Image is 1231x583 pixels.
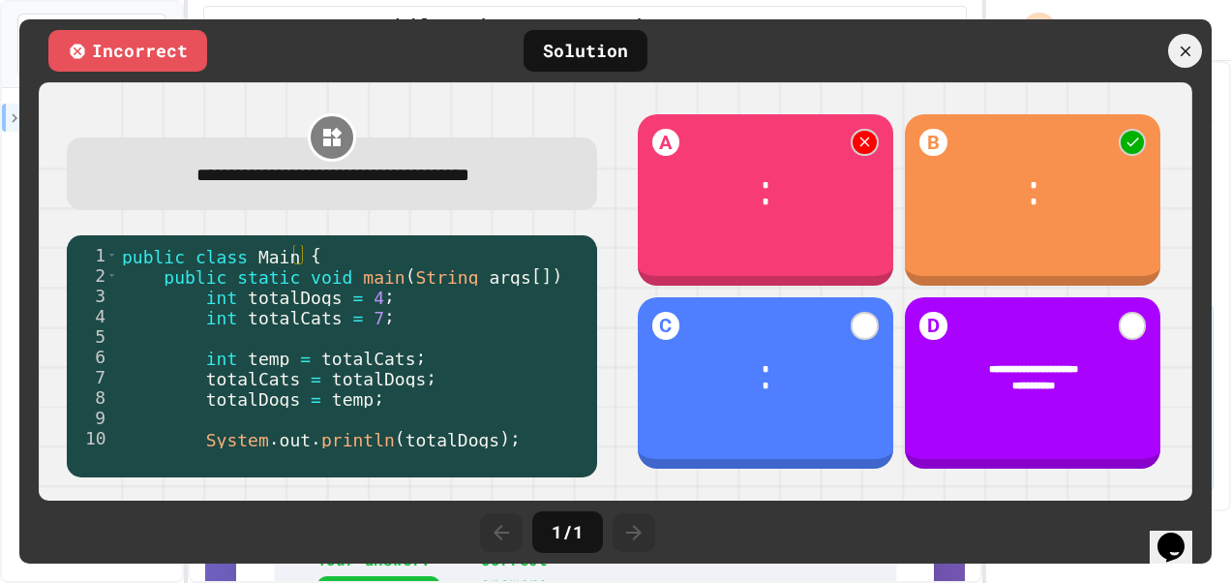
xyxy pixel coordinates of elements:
div: 5 [67,326,118,347]
div: 3 [67,286,118,306]
div: Incorrect [48,30,207,72]
h1: C [652,312,679,339]
span: Toggle code folding, rows 2 through 12 [106,265,117,286]
iframe: chat widget [1150,506,1212,564]
div: 4 [67,306,118,326]
div: 8 [67,387,118,408]
div: 1 [67,245,118,265]
div: 1 / 1 [532,511,603,553]
div: 2 [67,265,118,286]
h1: B [919,129,946,156]
div: 9 [67,408,118,428]
div: 10 [67,428,118,448]
div: Solution [524,30,647,72]
div: 6 [67,347,118,367]
span: Toggle code folding, rows 1 through 13 [106,245,117,265]
div: 7 [67,367,118,387]
h1: A [652,129,679,156]
h1: D [919,312,946,339]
